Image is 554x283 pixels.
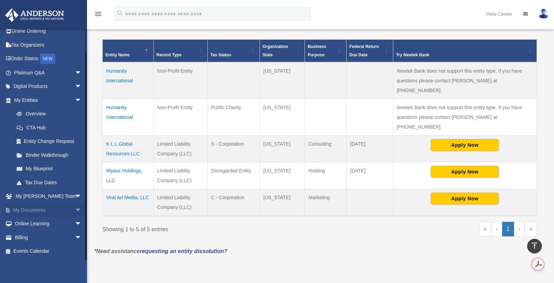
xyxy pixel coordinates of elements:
[11,18,17,24] img: website_grey.svg
[260,135,305,162] td: [US_STATE]
[19,40,24,46] img: tab_domain_overview_orange.svg
[260,189,305,216] td: [US_STATE]
[502,222,514,236] a: 1
[305,39,347,62] th: Business Purpose: Activate to sort
[103,135,154,162] td: K L L Global Resources LLC
[105,52,129,57] span: Entity Name
[77,41,117,46] div: Keywords by Traffic
[75,93,89,107] span: arrow_drop_down
[26,41,62,46] div: Domain Overview
[102,222,315,234] div: Showing 1 to 5 of 5 entries
[75,80,89,94] span: arrow_drop_down
[94,10,102,18] i: menu
[305,135,347,162] td: Consulting
[10,176,89,189] a: Tax Due Dates
[75,66,89,80] span: arrow_drop_down
[116,9,124,17] i: search
[538,9,549,19] img: User Pic
[5,203,92,217] a: My Documentsarrow_drop_down
[431,139,499,151] button: Apply Now
[479,222,491,236] a: First
[10,107,85,121] a: Overview
[94,248,227,254] em: *Need assistance ?
[140,248,224,254] a: requesting an entity dissolution
[207,39,260,62] th: Tax Status: Activate to sort
[75,189,89,204] span: arrow_drop_down
[525,222,537,236] a: Last
[491,222,502,236] a: Previous
[5,231,92,244] a: Billingarrow_drop_down
[308,44,326,57] span: Business Purpose
[40,54,55,64] div: NEW
[260,162,305,189] td: [US_STATE]
[396,51,526,59] div: Try Newtek Bank
[75,203,89,217] span: arrow_drop_down
[260,62,305,99] td: [US_STATE]
[207,99,260,135] td: Public Charity
[207,135,260,162] td: S - Corporation
[103,39,154,62] th: Entity Name: Activate to invert sorting
[347,162,393,189] td: [DATE]
[3,8,66,22] img: Anderson Advisors Platinum Portal
[347,135,393,162] td: [DATE]
[393,62,537,99] td: Newtek Bank does not support this entity type. If you have questions please contact [PERSON_NAME]...
[514,222,525,236] a: Next
[10,135,89,148] a: Entity Change Request
[349,44,379,57] span: Federal Return Due Date
[393,99,537,135] td: Newtek Bank does not support this entity type. If you have questions please contact [PERSON_NAME]...
[260,99,305,135] td: [US_STATE]
[5,217,92,231] a: Online Learningarrow_drop_down
[431,166,499,178] button: Apply Now
[5,244,92,258] a: Events Calendar
[19,11,34,17] div: v 4.0.25
[305,189,347,216] td: Marketing
[153,189,207,216] td: Limited Liability Company (LLC)
[393,39,537,62] th: Try Newtek Bank : Activate to sort
[5,66,92,80] a: Platinum Q&Aarrow_drop_down
[103,189,154,216] td: Viral Ad Media, LLC
[75,217,89,231] span: arrow_drop_down
[207,162,260,189] td: Disregarded Entity
[305,162,347,189] td: Holding
[153,62,207,99] td: Non-Profit Entity
[347,39,393,62] th: Federal Return Due Date: Activate to sort
[94,12,102,18] a: menu
[263,44,288,57] span: Organization State
[5,80,92,94] a: Digital Productsarrow_drop_down
[153,162,207,189] td: Limited Liability Company (LLC)
[153,99,207,135] td: Non-Profit Entity
[103,162,154,189] td: Niyass Holdings, LLC
[5,52,92,66] a: Order StatusNEW
[211,52,231,57] span: Tax Status
[157,52,182,57] span: Record Type
[103,62,154,99] td: Humanity International
[153,135,207,162] td: Limited Liability Company (LLC)
[103,99,154,135] td: Humanity International
[69,40,75,46] img: tab_keywords_by_traffic_grey.svg
[527,239,542,253] a: vertical_align_top
[431,193,499,204] button: Apply Now
[18,18,77,24] div: Domain: [DOMAIN_NAME]
[10,162,89,176] a: My Blueprint
[260,39,305,62] th: Organization State: Activate to sort
[10,121,89,135] a: CTA Hub
[5,93,89,107] a: My Entitiesarrow_drop_down
[11,11,17,17] img: logo_orange.svg
[5,189,92,203] a: My [PERSON_NAME] Teamarrow_drop_down
[5,38,92,52] a: Tax Organizers
[153,39,207,62] th: Record Type: Activate to sort
[10,148,89,162] a: Binder Walkthrough
[75,231,89,245] span: arrow_drop_down
[5,24,92,38] a: Online Ordering
[207,189,260,216] td: C - Corporation
[530,242,539,250] i: vertical_align_top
